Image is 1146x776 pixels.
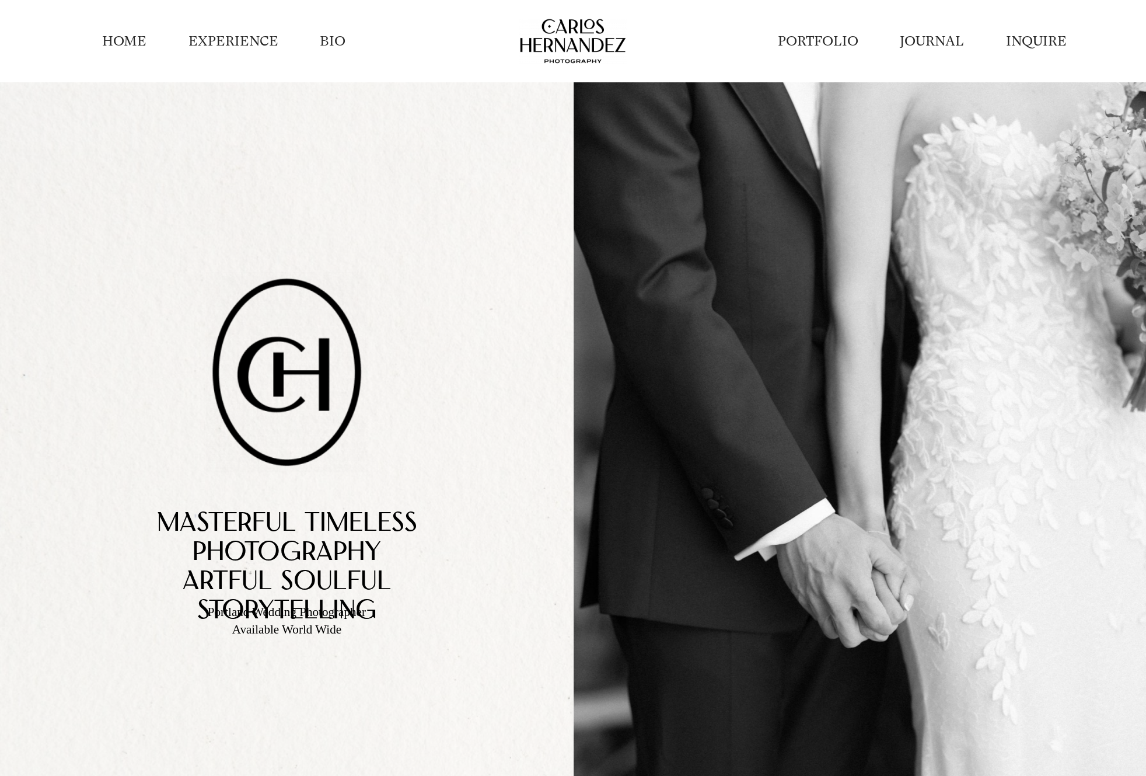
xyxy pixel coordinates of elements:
[102,32,146,50] a: HOME
[778,32,858,50] a: PORTFOLIO
[900,32,964,50] a: JOURNAL
[1006,32,1067,50] a: INQUIRE
[157,511,417,538] span: Masterful TimelEss
[193,540,381,567] span: PhotoGrAphy
[183,569,392,625] span: Artful Soulful StorytelLing
[208,605,366,619] span: Portland Wedding Photographer
[188,32,278,50] a: EXPERIENCE
[232,622,341,636] span: Available World Wide
[320,32,345,50] a: BIO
